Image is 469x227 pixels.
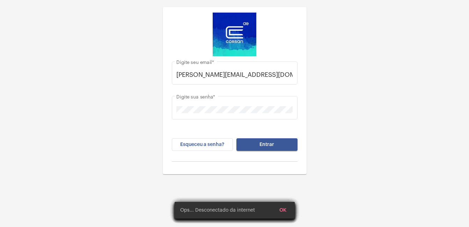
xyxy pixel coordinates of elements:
[172,138,233,151] button: Esqueceu a senha?
[180,142,224,147] span: Esqueceu a senha?
[279,208,286,213] span: OK
[176,71,293,78] input: Digite seu email
[259,142,274,147] span: Entrar
[213,13,256,56] img: d4669ae0-8c07-2337-4f67-34b0df7f5ae4.jpeg
[236,138,298,151] button: Entrar
[180,207,255,214] span: Ops... Desconectado da internet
